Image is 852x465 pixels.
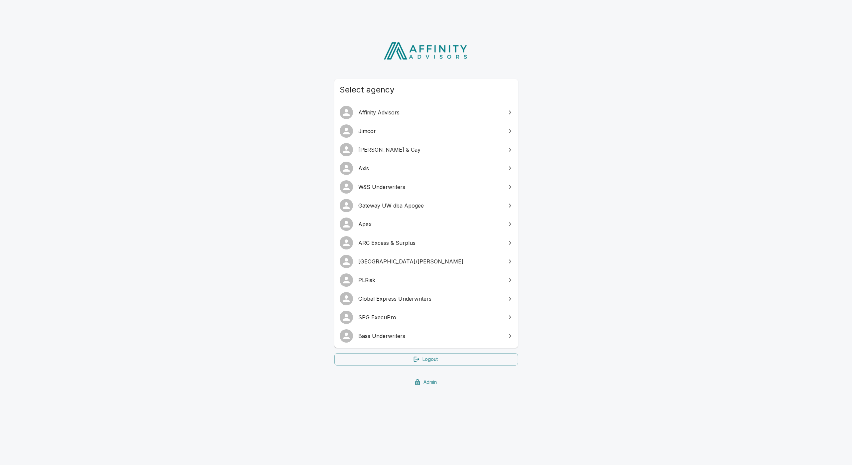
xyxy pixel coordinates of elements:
a: Logout [334,353,518,366]
a: [GEOGRAPHIC_DATA]/[PERSON_NAME] [334,252,518,271]
span: Axis [358,164,502,172]
img: Affinity Advisors Logo [378,40,474,62]
span: Bass Underwriters [358,332,502,340]
a: Admin [334,376,518,388]
a: Axis [334,159,518,178]
span: SPG ExecuPro [358,313,502,321]
a: PLRisk [334,271,518,289]
a: ARC Excess & Surplus [334,233,518,252]
span: Global Express Underwriters [358,295,502,303]
span: Apex [358,220,502,228]
span: Select agency [340,84,513,95]
span: W&S Underwriters [358,183,502,191]
span: [PERSON_NAME] & Cay [358,146,502,154]
a: SPG ExecuPro [334,308,518,327]
span: Gateway UW dba Apogee [358,202,502,210]
a: Apex [334,215,518,233]
span: PLRisk [358,276,502,284]
span: Affinity Advisors [358,108,502,116]
span: [GEOGRAPHIC_DATA]/[PERSON_NAME] [358,257,502,265]
a: Global Express Underwriters [334,289,518,308]
a: Jimcor [334,122,518,140]
span: Jimcor [358,127,502,135]
a: Affinity Advisors [334,103,518,122]
a: W&S Underwriters [334,178,518,196]
a: Bass Underwriters [334,327,518,345]
span: ARC Excess & Surplus [358,239,502,247]
a: [PERSON_NAME] & Cay [334,140,518,159]
a: Gateway UW dba Apogee [334,196,518,215]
